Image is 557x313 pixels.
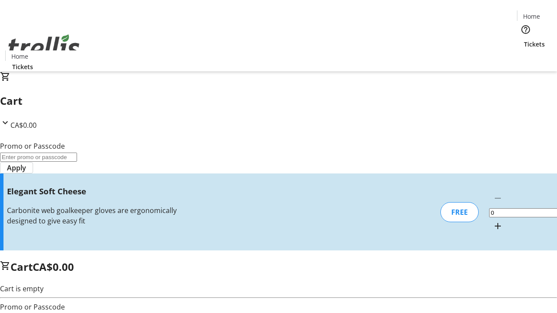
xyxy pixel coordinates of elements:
[524,40,545,49] span: Tickets
[5,62,40,71] a: Tickets
[517,40,552,49] a: Tickets
[6,52,34,61] a: Home
[489,217,507,235] button: Increment by one
[10,120,37,130] span: CA$0.00
[517,21,534,38] button: Help
[7,163,26,173] span: Apply
[12,62,33,71] span: Tickets
[517,12,545,21] a: Home
[33,260,74,274] span: CA$0.00
[523,12,540,21] span: Home
[7,185,197,197] h3: Elegant Soft Cheese
[7,205,197,226] div: Carbonite web goalkeeper gloves are ergonomically designed to give easy fit
[11,52,28,61] span: Home
[5,25,83,68] img: Orient E2E Organization aZUfWwGRsk's Logo
[517,49,534,66] button: Cart
[440,202,479,222] div: FREE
